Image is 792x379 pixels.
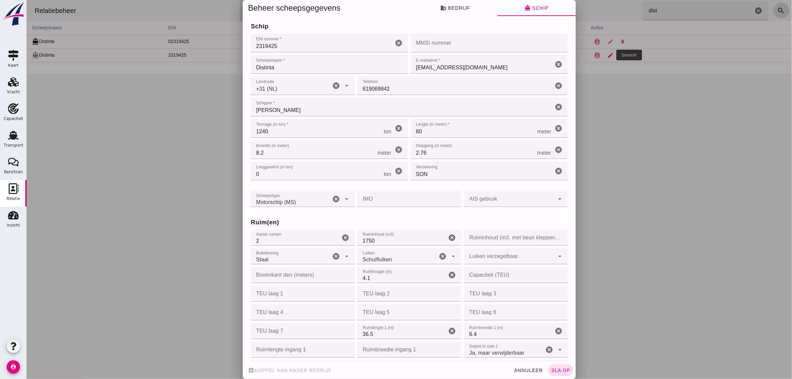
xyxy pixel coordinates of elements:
[4,116,23,121] div: Capaciteit
[1,2,25,26] img: logo-small.a267ee39.svg
[7,90,20,94] div: Vracht
[4,170,23,174] div: Berichten
[8,63,19,67] div: Kaart
[7,196,20,201] div: Relatie
[7,223,20,227] div: Inzicht
[7,360,20,374] i: account_circle
[4,143,23,147] div: Transport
